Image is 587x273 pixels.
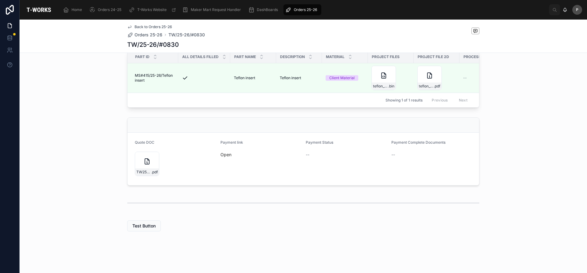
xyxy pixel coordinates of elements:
span: Description [280,54,305,59]
h1: TW/25-26/#0830 [127,40,179,49]
span: .pdf [151,170,158,175]
span: Showing 1 of 1 results [386,98,423,103]
span: Orders 25-26 [294,7,317,12]
a: Orders 25-26 [283,4,321,15]
button: Test Button [127,220,161,231]
a: TW/25-26/#0830 [168,32,205,38]
span: Payment Complete Documents [391,140,445,145]
span: Project File 2D [418,54,449,59]
span: .pdf [434,84,440,89]
span: Orders 25-26 [135,32,162,38]
span: Maker Mart Request Handler [191,7,241,12]
div: Client Material [329,75,355,81]
span: Home [72,7,82,12]
span: Material [326,54,345,59]
span: Process Type [463,54,492,59]
span: Payment Status [306,140,333,145]
a: Maker Mart Request Handler [180,4,245,15]
span: Teflon insert [234,76,255,80]
span: P [576,7,578,12]
span: teflon_coaxial [373,84,388,89]
span: Back to Orders 25-26 [135,24,172,29]
span: teflon_coaxial [419,84,434,89]
span: Part ID [135,54,150,59]
span: Payment link [220,140,243,145]
a: Open [220,152,231,157]
a: Orders 25-26 [127,32,162,38]
span: Project Files [372,54,400,59]
span: Part Name [234,54,256,59]
span: Quote DOC [135,140,154,145]
span: -- [391,152,395,158]
img: App logo [24,5,53,15]
span: -- [463,76,467,80]
a: Orders 24-25 [87,4,126,15]
a: T-Works Website [127,4,179,15]
span: Orders 24-25 [98,7,121,12]
span: TW25-26#0830 [136,170,151,175]
span: Test Button [132,223,156,229]
span: .bin [388,84,394,89]
span: DashBoards [257,7,278,12]
a: Back to Orders 25-26 [127,24,172,29]
span: All Details Filled [182,54,219,59]
span: Teflon insert [280,76,301,80]
div: scrollable content [58,3,549,17]
span: -- [306,152,309,158]
span: T-Works Website [137,7,167,12]
a: DashBoards [246,4,282,15]
a: Home [61,4,86,15]
span: MS#415/25-26/Teflon insert [135,73,175,83]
